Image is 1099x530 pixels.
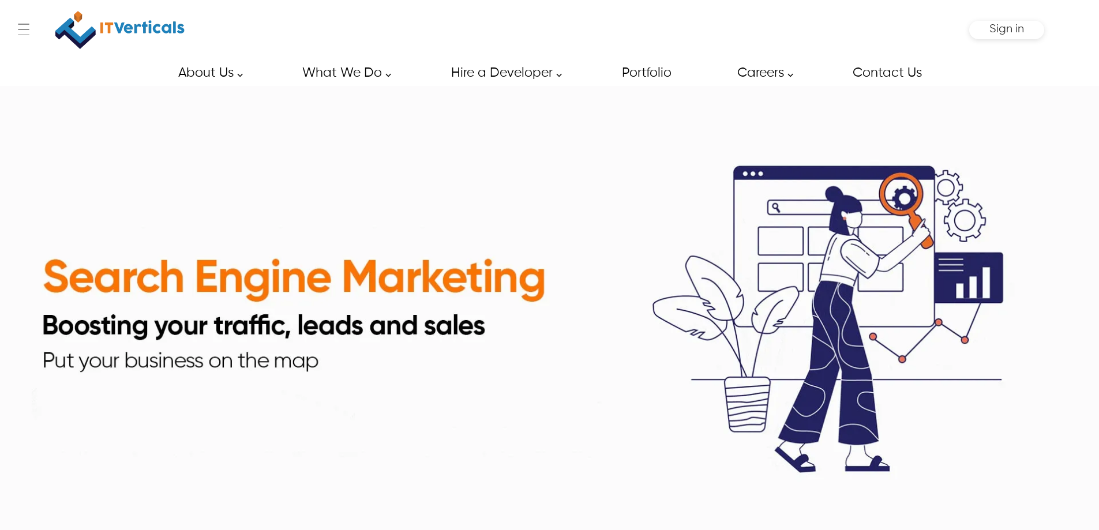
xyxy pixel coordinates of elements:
[55,6,185,54] img: IT Verticals Inc
[289,60,397,86] a: What We Do
[438,60,568,86] a: Hire a Developer
[989,23,1024,35] span: Sign in
[609,60,684,86] a: Portfolio
[165,60,249,86] a: About Us
[839,60,934,86] a: Contact Us
[724,60,800,86] a: Careers
[989,27,1024,34] a: Sign in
